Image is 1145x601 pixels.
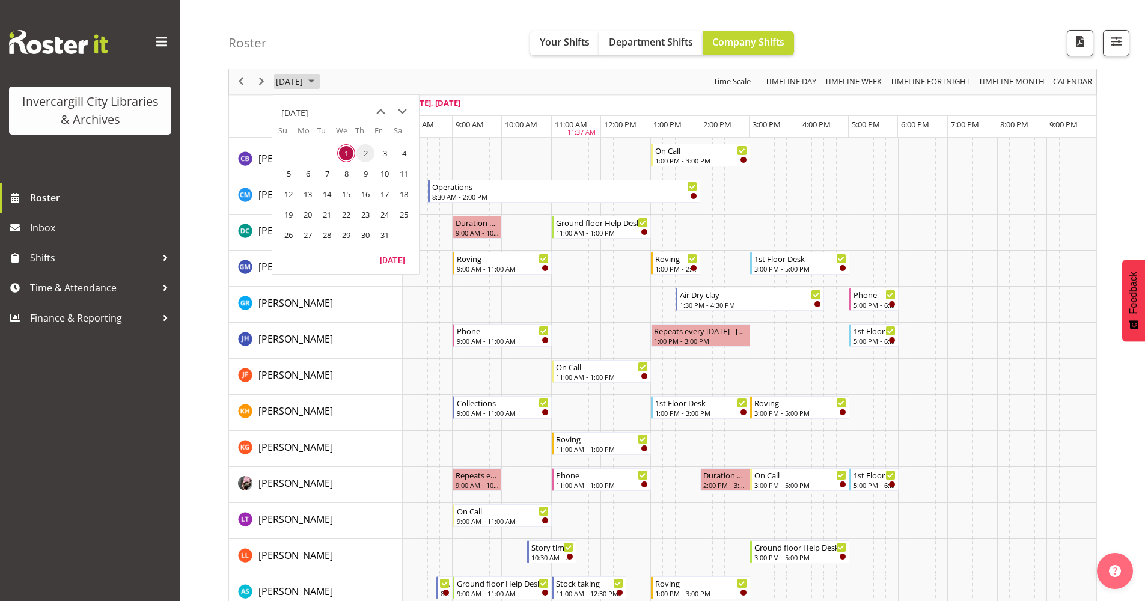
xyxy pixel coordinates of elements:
span: 9:00 PM [1049,119,1078,130]
span: Time Scale [712,75,752,90]
div: Keyu Chen"s event - Phone Begin From Wednesday, October 1, 2025 at 11:00:00 AM GMT+13:00 Ends At ... [552,468,651,491]
a: [PERSON_NAME] [258,548,333,563]
span: Friday, October 10, 2025 [376,165,394,183]
span: [PERSON_NAME] [258,296,333,310]
span: Roster [30,189,174,207]
img: Rosterit website logo [9,30,108,54]
span: Feedback [1128,272,1139,314]
div: previous period [231,69,251,94]
div: 11:00 AM - 1:00 PM [556,372,648,382]
div: Joanne Forbes"s event - On Call Begin From Wednesday, October 1, 2025 at 11:00:00 AM GMT+13:00 En... [552,360,651,383]
div: Operations [432,180,697,192]
div: Gabriel McKay Smith"s event - 1st Floor Desk Begin From Wednesday, October 1, 2025 at 3:00:00 PM ... [750,252,849,275]
span: Friday, October 24, 2025 [376,206,394,224]
a: [PERSON_NAME] [258,440,333,454]
button: Your Shifts [530,31,599,55]
div: 3:00 PM - 5:00 PM [754,408,846,418]
span: Thursday, October 16, 2025 [356,185,374,203]
div: Mandy Stenton"s event - Ground floor Help Desk Begin From Wednesday, October 1, 2025 at 9:00:00 A... [453,576,552,599]
span: Monday, October 6, 2025 [299,165,317,183]
div: Repeats every [DATE] - [PERSON_NAME] [456,469,499,481]
button: Timeline Day [763,75,819,90]
td: Gabriel McKay Smith resource [229,251,403,287]
button: Next [254,75,270,90]
span: 12:00 PM [604,119,637,130]
span: Sunday, October 12, 2025 [279,185,298,203]
div: Donald Cunningham"s event - Ground floor Help Desk Begin From Wednesday, October 1, 2025 at 11:00... [552,216,651,239]
div: 11:00 AM - 1:00 PM [556,480,648,490]
div: Duration 1 hours - [PERSON_NAME] [456,216,499,228]
span: 8:00 PM [1000,119,1028,130]
button: Department Shifts [599,31,703,55]
div: Gabriel McKay Smith"s event - Roving Begin From Wednesday, October 1, 2025 at 1:00:00 PM GMT+13:0... [651,252,700,275]
div: Gabriel McKay Smith"s event - Roving Begin From Wednesday, October 1, 2025 at 9:00:00 AM GMT+13:0... [453,252,552,275]
span: calendar [1052,75,1093,90]
th: Th [355,125,374,143]
div: Grace Roscoe-Squires"s event - Air Dry clay Begin From Wednesday, October 1, 2025 at 1:30:00 PM G... [676,288,824,311]
div: 10:30 AM - 11:30 AM [531,552,573,562]
td: Wednesday, October 1, 2025 [336,143,355,163]
span: [PERSON_NAME] [258,549,333,562]
span: Thursday, October 30, 2025 [356,226,374,244]
span: Wednesday, October 8, 2025 [337,165,355,183]
div: 11:37 AM [567,128,596,138]
span: Timeline Day [764,75,817,90]
span: 1:00 PM [653,119,682,130]
div: 3:00 PM - 5:00 PM [754,480,846,490]
span: Tuesday, October 14, 2025 [318,185,336,203]
div: 11:00 AM - 1:00 PM [556,444,648,454]
span: Sunday, October 19, 2025 [279,206,298,224]
td: Cindy Mulrooney resource [229,178,403,215]
span: [PERSON_NAME] [258,441,333,454]
span: Your Shifts [540,35,590,49]
div: 3:00 PM - 5:00 PM [754,264,846,273]
div: Kaela Harley"s event - Roving Begin From Wednesday, October 1, 2025 at 3:00:00 PM GMT+13:00 Ends ... [750,396,849,419]
div: 8:30 AM - 2:00 PM [432,192,697,201]
th: Mo [298,125,317,143]
div: Donald Cunningham"s event - Duration 1 hours - Donald Cunningham Begin From Wednesday, October 1,... [453,216,502,239]
span: [DATE], [DATE] [406,97,460,108]
td: Donald Cunningham resource [229,215,403,251]
span: [PERSON_NAME] [258,368,333,382]
div: 1:00 PM - 3:00 PM [655,156,747,165]
span: Timeline Fortnight [889,75,971,90]
span: 2:00 PM [703,119,731,130]
a: [PERSON_NAME] [258,188,333,202]
div: October 1, 2025 [272,69,322,94]
a: [PERSON_NAME] [258,368,333,382]
div: Roving [556,433,648,445]
a: [PERSON_NAME] [258,404,333,418]
div: Keyu Chen"s event - Repeats every wednesday - Keyu Chen Begin From Wednesday, October 1, 2025 at ... [453,468,502,491]
a: [PERSON_NAME] [258,260,333,274]
div: 1:00 PM - 3:00 PM [655,588,747,598]
th: We [336,125,355,143]
div: Duration 1 hours - [PERSON_NAME] [703,469,747,481]
div: 1st Floor Desk [853,469,896,481]
button: Time Scale [712,75,753,90]
div: Mandy Stenton"s event - Newspapers Begin From Wednesday, October 1, 2025 at 8:40:00 AM GMT+13:00 ... [436,576,453,599]
div: Cindy Mulrooney"s event - Operations Begin From Wednesday, October 1, 2025 at 8:30:00 AM GMT+13:0... [428,180,700,203]
span: [PERSON_NAME] [258,188,333,201]
div: Lynette Lockett"s event - Ground floor Help Desk Begin From Wednesday, October 1, 2025 at 3:00:00... [750,540,849,563]
div: Roving [655,577,747,589]
div: Phone [853,288,896,300]
div: 3:00 PM - 5:00 PM [754,552,846,562]
th: Tu [317,125,336,143]
span: Thursday, October 23, 2025 [356,206,374,224]
div: Ground floor Help Desk [754,541,846,553]
th: Su [278,125,298,143]
span: 8:00 AM [406,119,434,130]
div: Phone [556,469,648,481]
div: Lyndsay Tautari"s event - On Call Begin From Wednesday, October 1, 2025 at 9:00:00 AM GMT+13:00 E... [453,504,552,527]
div: 1st Floor Desk [853,325,896,337]
td: Lyndsay Tautari resource [229,503,403,539]
th: Sa [394,125,413,143]
div: Ground floor Help Desk [457,577,549,589]
div: Invercargill City Libraries & Archives [21,93,159,129]
div: Collections [457,397,549,409]
button: Filter Shifts [1103,30,1129,56]
span: Wednesday, October 22, 2025 [337,206,355,224]
div: 9:00 AM - 11:00 AM [457,408,549,418]
span: Tuesday, October 28, 2025 [318,226,336,244]
div: 5:00 PM - 6:00 PM [853,336,896,346]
